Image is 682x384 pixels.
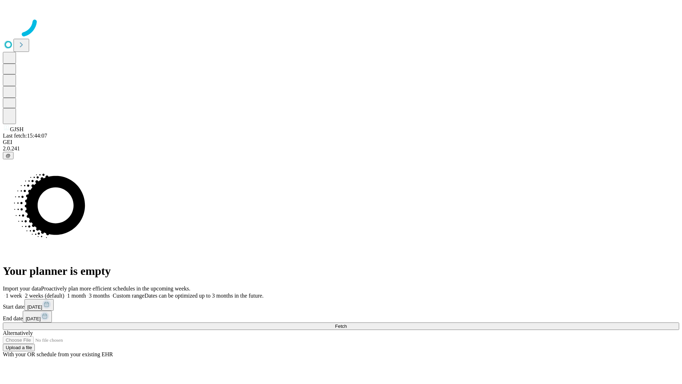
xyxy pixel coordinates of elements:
[41,286,190,292] span: Proactively plan more efficient schedules in the upcoming weeks.
[10,126,23,132] span: GJSH
[3,344,35,351] button: Upload a file
[27,304,42,310] span: [DATE]
[3,145,679,152] div: 2.0.241
[3,299,679,311] div: Start date
[113,293,144,299] span: Custom range
[145,293,264,299] span: Dates can be optimized up to 3 months in the future.
[3,322,679,330] button: Fetch
[3,133,47,139] span: Last fetch: 15:44:07
[3,152,13,159] button: @
[3,330,33,336] span: Alternatively
[335,324,347,329] span: Fetch
[6,153,11,158] span: @
[23,311,52,322] button: [DATE]
[3,351,113,357] span: With your OR schedule from your existing EHR
[25,293,64,299] span: 2 weeks (default)
[3,311,679,322] div: End date
[3,265,679,278] h1: Your planner is empty
[67,293,86,299] span: 1 month
[26,316,40,321] span: [DATE]
[6,293,22,299] span: 1 week
[3,286,41,292] span: Import your data
[89,293,110,299] span: 3 months
[25,299,54,311] button: [DATE]
[3,139,679,145] div: GEI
